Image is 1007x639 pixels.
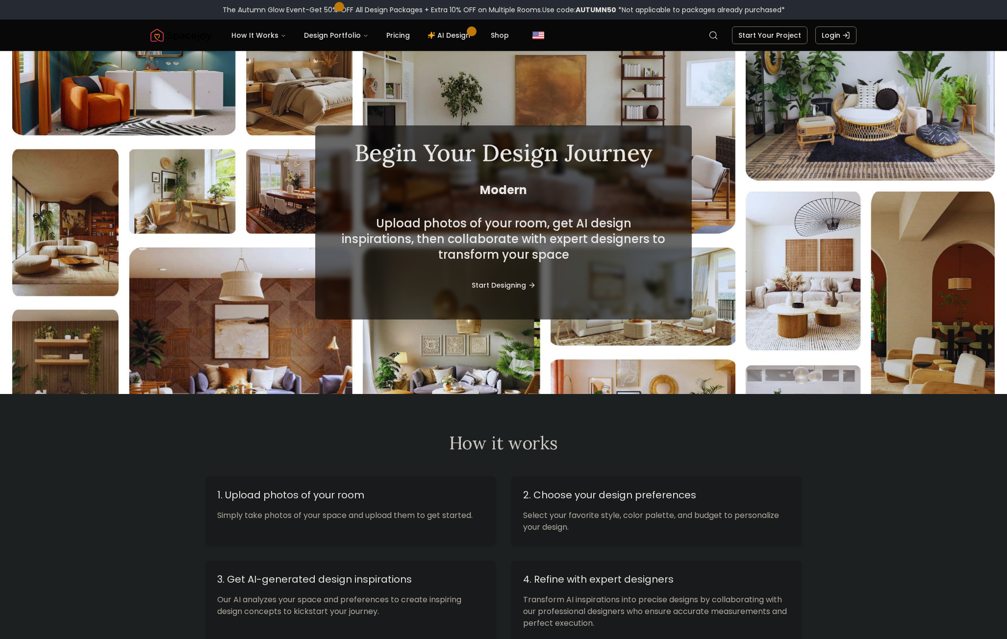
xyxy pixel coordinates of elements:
[151,25,212,45] img: Spacejoy Logo
[217,572,484,586] h3: 3. Get AI-generated design inspirations
[296,25,377,45] button: Design Portfolio
[542,5,616,15] span: Use code:
[205,433,802,453] h2: How it works
[815,26,856,44] a: Login
[224,25,294,45] button: How It Works
[523,488,790,502] h3: 2. Choose your design preferences
[523,510,790,533] p: Select your favorite style, color palette, and budget to personalize your design.
[217,510,484,521] p: Simply take photos of your space and upload them to get started.
[224,25,517,45] nav: Main
[151,20,856,51] nav: Global
[420,25,481,45] a: AI Design
[523,594,790,629] p: Transform AI inspirations into precise designs by collaborating with our professional designers w...
[523,572,790,586] h3: 4. Refine with expert designers
[532,29,544,41] img: United States
[217,594,484,617] p: Our AI analyzes your space and preferences to create inspiring design concepts to kickstart your ...
[576,5,616,15] b: AUTUMN50
[339,182,668,198] span: Modern
[616,5,785,15] span: *Not applicable to packages already purchased*
[378,25,418,45] a: Pricing
[339,141,668,165] h1: Begin Your Design Journey
[223,5,785,15] div: The Autumn Glow Event-Get 50% OFF All Design Packages + Extra 10% OFF on Multiple Rooms.
[732,26,807,44] a: Start Your Project
[217,488,484,502] h3: 1. Upload photos of your room
[483,25,517,45] a: Shop
[456,274,552,296] button: Start Designing
[339,216,668,263] h2: Upload photos of your room, get AI design inspirations, then collaborate with expert designers to...
[151,25,212,45] a: Spacejoy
